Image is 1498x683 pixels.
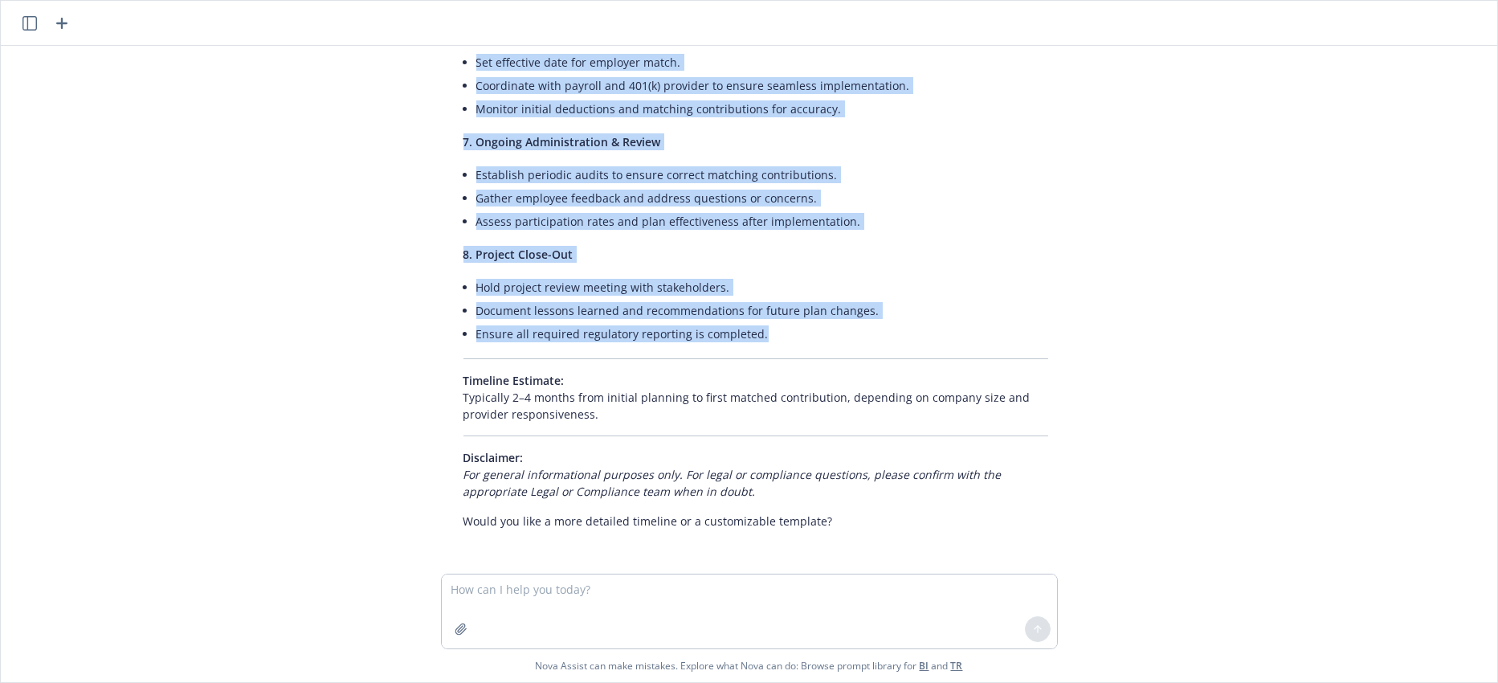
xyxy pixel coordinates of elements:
li: Hold project review meeting with stakeholders. [476,276,1048,299]
span: Nova Assist can make mistakes. Explore what Nova can do: Browse prompt library for and [536,649,963,682]
p: Would you like a more detailed timeline or a customizable template? [463,513,1048,530]
li: Set effective date for employer match. [476,51,1048,74]
a: TR [951,659,963,673]
p: Typically 2–4 months from initial planning to first matched contribution, depending on company si... [463,372,1048,423]
li: Establish periodic audits to ensure correct matching contributions. [476,163,1048,186]
em: For general informational purposes only. For legal or compliance questions, please confirm with t... [463,467,1002,499]
li: Gather employee feedback and address questions or concerns. [476,186,1048,210]
a: BI [920,659,929,673]
li: Document lessons learned and recommendations for future plan changes. [476,299,1048,322]
li: Ensure all required regulatory reporting is completed. [476,322,1048,346]
li: Coordinate with payroll and 401(k) provider to ensure seamless implementation. [476,74,1048,97]
li: Assess participation rates and plan effectiveness after implementation. [476,210,1048,233]
span: Disclaimer: [463,450,524,465]
span: 7. Ongoing Administration & Review [463,134,661,149]
li: Monitor initial deductions and matching contributions for accuracy. [476,97,1048,121]
span: Timeline Estimate: [463,373,565,388]
span: 8. Project Close-Out [463,247,573,262]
